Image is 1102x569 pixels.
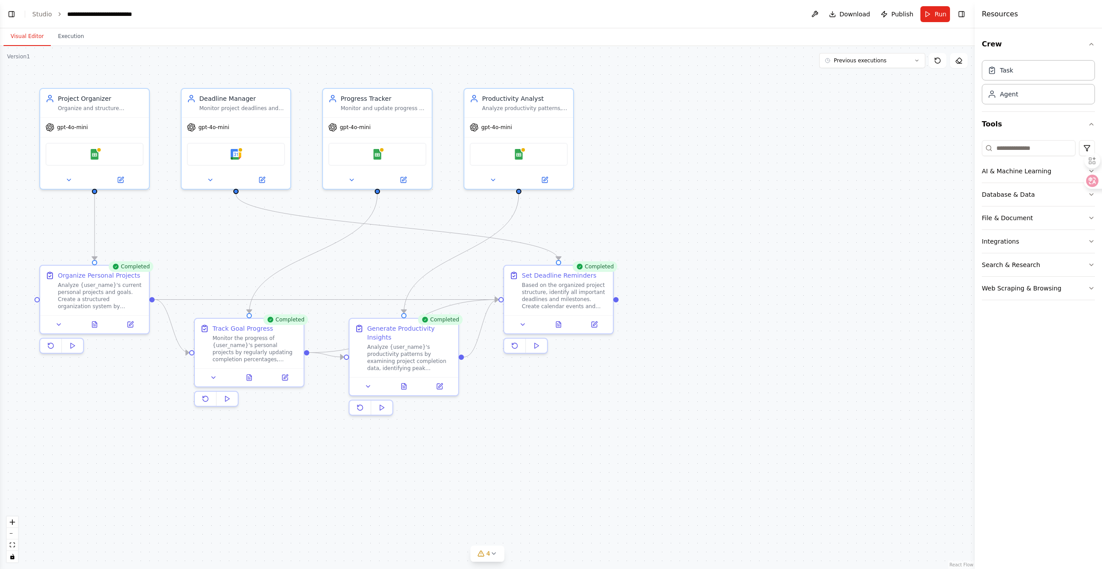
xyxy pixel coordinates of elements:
g: Edge from e43852a0-9784-4e46-996c-09219a8225be to 20cdf85d-0a0a-42e4-9103-d4c4ae9931f5 [464,295,498,362]
div: Search & Research [982,260,1040,269]
div: Monitor project deadlines and create timely reminders in {user_name}'s calendar to ensure no impo... [199,105,285,112]
div: Analyze {user_name}'s productivity patterns by examining project completion data, identifying pea... [367,344,453,372]
div: Integrations [982,237,1019,246]
div: CompletedTrack Goal ProgressMonitor the progress of {user_name}'s personal projects by regularly ... [194,318,304,410]
div: Progress Tracker [341,94,426,103]
div: Completed [418,314,463,325]
button: Open in side panel [378,175,428,185]
div: Generate Productivity Insights [367,324,453,342]
button: View output [231,372,268,383]
g: Edge from 81980ec8-3abb-412a-8d42-12d85bc95b8f to ade80273-ac81-4047-857e-dd628950dfcd [90,194,99,260]
img: Google Sheets [372,149,383,160]
div: Organize Personal Projects [58,271,140,280]
div: Completed [109,261,153,272]
g: Edge from c5b988b8-d2b6-4e1b-87e4-d80b946af07c to 918371c5-19bc-451e-9432-a9ef1f2ccd2f [245,194,382,313]
button: Open in side panel [520,175,570,185]
h4: Resources [982,9,1018,19]
div: Productivity AnalystAnalyze productivity patterns, identify peak performance times, and provide p... [464,88,574,190]
div: Project Organizer [58,94,144,103]
img: Google Calendar [231,149,241,160]
div: File & Document [982,214,1033,222]
div: Completed [263,314,308,325]
div: Progress TrackerMonitor and update progress on personal goals by tracking completion rates, miles... [322,88,433,190]
span: gpt-4o-mini [340,124,371,131]
div: Agent [1000,90,1018,99]
button: Execution [51,27,91,46]
div: CompletedSet Deadline RemindersBased on the organized project structure, identify all important d... [503,265,614,357]
div: Monitor and update progress on personal goals by tracking completion rates, milestones achieved, ... [341,105,426,112]
button: Tools [982,112,1095,137]
nav: breadcrumb [32,10,154,19]
div: Productivity Analyst [482,94,568,103]
g: Edge from 4c87e78b-1067-4a5c-9d0f-7ee7e846e8e8 to e43852a0-9784-4e46-996c-09219a8225be [399,194,523,313]
button: Database & Data [982,183,1095,206]
a: Studio [32,11,52,18]
div: Completed [573,261,617,272]
div: Analyze productivity patterns, identify peak performance times, and provide personalized insights... [482,105,568,112]
span: gpt-4o-mini [57,124,88,131]
div: CompletedGenerate Productivity InsightsAnalyze {user_name}'s productivity patterns by examining p... [349,318,459,419]
g: Edge from cbdc1e95-5800-42bc-b52d-96fe63f04b71 to 20cdf85d-0a0a-42e4-9103-d4c4ae9931f5 [232,194,563,260]
span: 4 [486,549,490,558]
span: Publish [891,10,913,19]
button: zoom out [7,528,18,539]
div: Task [1000,66,1013,75]
button: Download [825,6,874,22]
button: File & Document [982,206,1095,229]
button: Run [920,6,950,22]
div: Analyze {user_name}'s current personal projects and goals. Create a structured organization syste... [58,282,144,310]
button: Visual Editor [4,27,51,46]
button: Hide right sidebar [955,8,968,20]
div: Organize and structure personal projects by categorizing tasks, setting priorities, and creating ... [58,105,144,112]
div: Track Goal Progress [213,324,273,333]
button: Open in side panel [579,319,609,330]
span: gpt-4o-mini [481,124,512,131]
div: React Flow controls [7,516,18,562]
div: Tools [982,137,1095,307]
button: Open in side panel [95,175,145,185]
div: Set Deadline Reminders [522,271,597,280]
button: Publish [877,6,917,22]
div: Deadline ManagerMonitor project deadlines and create timely reminders in {user_name}'s calendar t... [181,88,291,190]
div: AI & Machine Learning [982,167,1051,176]
button: Crew [982,32,1095,57]
div: Project OrganizerOrganize and structure personal projects by categorizing tasks, setting prioriti... [39,88,150,190]
div: Version 1 [7,53,30,60]
button: View output [540,319,578,330]
button: Open in side panel [115,319,145,330]
div: Based on the organized project structure, identify all important deadlines and milestones. Create... [522,282,608,310]
button: AI & Machine Learning [982,160,1095,183]
img: Google Sheets [89,149,100,160]
div: Monitor the progress of {user_name}'s personal projects by regularly updating completion percenta... [213,335,298,363]
button: Open in side panel [270,372,300,383]
span: Previous executions [834,57,886,64]
button: Open in side panel [424,381,455,392]
div: CompletedOrganize Personal ProjectsAnalyze {user_name}'s current personal projects and goals. Cre... [39,265,150,357]
button: Web Scraping & Browsing [982,277,1095,300]
div: Web Scraping & Browsing [982,284,1061,293]
button: Open in side panel [237,175,287,185]
img: Google Sheets [513,149,524,160]
button: View output [76,319,114,330]
button: Integrations [982,230,1095,253]
span: gpt-4o-mini [198,124,229,131]
span: Download [840,10,870,19]
g: Edge from ade80273-ac81-4047-857e-dd628950dfcd to 918371c5-19bc-451e-9432-a9ef1f2ccd2f [155,295,189,357]
button: zoom in [7,516,18,528]
button: Search & Research [982,253,1095,276]
div: Deadline Manager [199,94,285,103]
div: Crew [982,57,1095,111]
button: toggle interactivity [7,551,18,562]
button: 4 [471,546,505,562]
a: React Flow attribution [950,562,973,567]
button: fit view [7,539,18,551]
g: Edge from 918371c5-19bc-451e-9432-a9ef1f2ccd2f to 20cdf85d-0a0a-42e4-9103-d4c4ae9931f5 [309,295,498,357]
span: Run [935,10,946,19]
button: View output [385,381,423,392]
div: Database & Data [982,190,1035,199]
g: Edge from ade80273-ac81-4047-857e-dd628950dfcd to 20cdf85d-0a0a-42e4-9103-d4c4ae9931f5 [155,295,498,304]
button: Show left sidebar [5,8,18,20]
button: Previous executions [819,53,925,68]
g: Edge from 918371c5-19bc-451e-9432-a9ef1f2ccd2f to e43852a0-9784-4e46-996c-09219a8225be [309,348,344,362]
